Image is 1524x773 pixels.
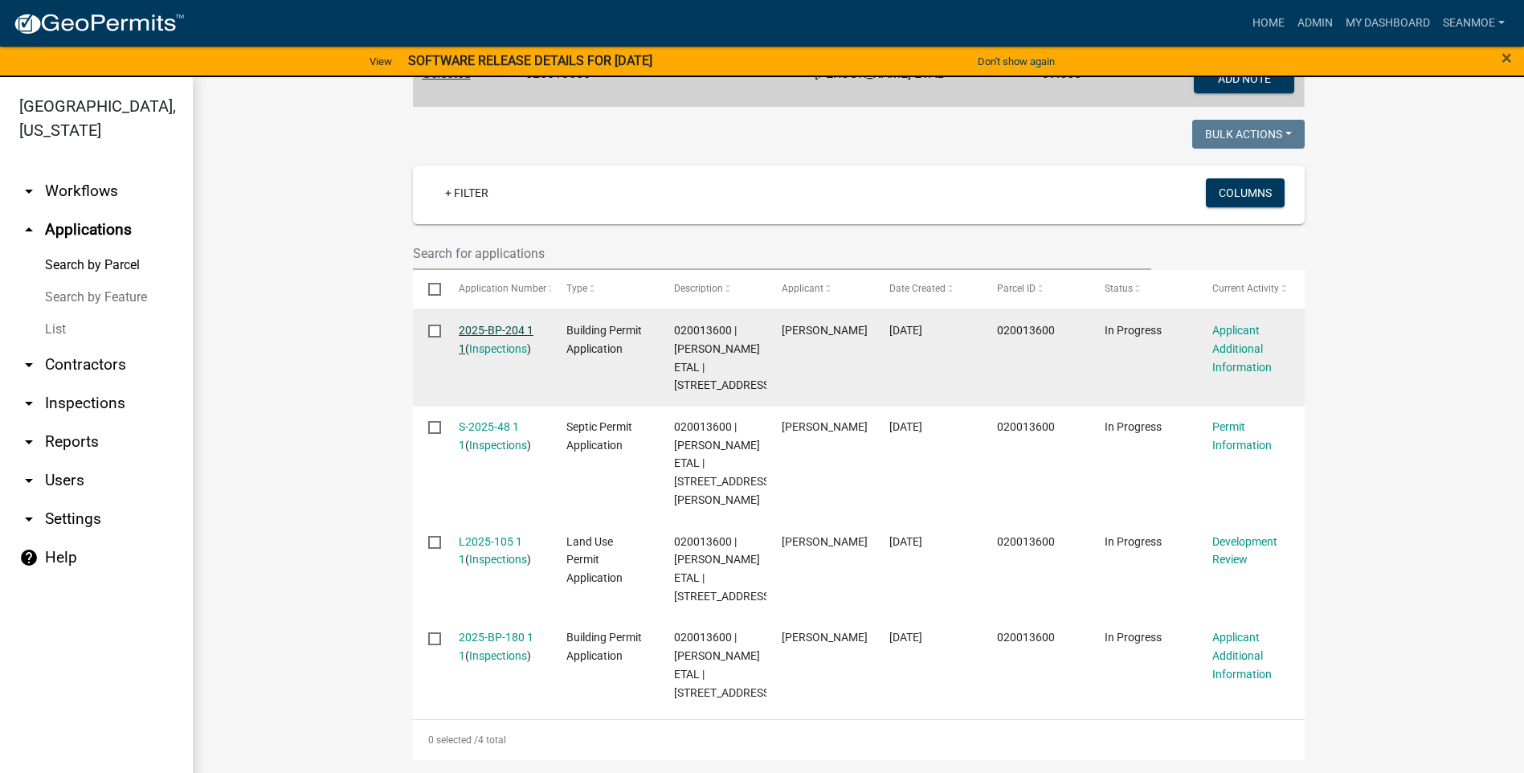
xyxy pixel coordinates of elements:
[469,342,527,355] a: Inspections
[971,48,1061,75] button: Don't show again
[19,509,39,529] i: arrow_drop_down
[805,54,1032,107] td: [PERSON_NAME] ETAL
[874,270,982,309] datatable-header-cell: Date Created
[1192,120,1305,149] button: Bulk Actions
[432,178,501,207] a: + Filter
[889,283,946,294] span: Date Created
[19,548,39,567] i: help
[1197,270,1305,309] datatable-header-cell: Current Activity
[782,420,868,433] span: Andrew Knutson
[413,720,1305,760] div: 4 total
[1339,8,1436,39] a: My Dashboard
[782,283,823,294] span: Applicant
[459,535,522,566] a: L2025-105 1 1
[1218,72,1271,84] span: Add Note
[459,418,536,455] div: ( )
[459,420,519,452] a: S-2025-48 1 1
[1032,54,1122,107] td: 39.500
[1502,47,1512,69] span: ×
[674,535,773,603] span: 020013600 | RODNEY C KNUTSON ETAL | 12250 105th St NE
[674,283,723,294] span: Description
[997,324,1055,337] span: 020013600
[674,420,773,506] span: 020013600 | RODNEY C KNUTSON ETAL | 12252 105th St NE Foley MN 56329
[459,533,536,570] div: ( )
[1206,178,1285,207] button: Columns
[782,631,868,644] span: Andrew Knutson
[459,321,536,358] div: ( )
[469,439,527,452] a: Inspections
[1105,631,1162,644] span: In Progress
[1089,270,1197,309] datatable-header-cell: Status
[566,324,642,355] span: Building Permit Application
[997,535,1055,548] span: 020013600
[1212,631,1272,681] a: Applicant Additional Information
[674,631,773,698] span: 020013600 | RODNEY C KNUTSON ETAL | 12250 105th St NE
[363,48,398,75] a: View
[551,270,659,309] datatable-header-cell: Type
[19,182,39,201] i: arrow_drop_down
[782,535,868,548] span: Andrew Knutson
[516,54,644,107] td: 020013600
[766,270,874,309] datatable-header-cell: Applicant
[443,270,551,309] datatable-header-cell: Application Number
[428,734,478,746] span: 0 selected /
[19,471,39,490] i: arrow_drop_down
[889,535,922,548] span: 07/29/2025
[1291,8,1339,39] a: Admin
[19,355,39,374] i: arrow_drop_down
[459,324,533,355] a: 2025-BP-204 1 1
[1105,420,1162,433] span: In Progress
[413,270,443,309] datatable-header-cell: Select
[19,394,39,413] i: arrow_drop_down
[19,220,39,239] i: arrow_drop_up
[408,53,652,68] strong: SOFTWARE RELEASE DETAILS FOR [DATE]
[1105,535,1162,548] span: In Progress
[889,324,922,337] span: 08/13/2025
[566,420,632,452] span: Septic Permit Application
[1212,283,1279,294] span: Current Activity
[997,420,1055,433] span: 020013600
[1105,283,1133,294] span: Status
[1212,535,1277,566] a: Development Review
[1502,48,1512,67] button: Close
[1212,324,1272,374] a: Applicant Additional Information
[566,535,623,585] span: Land Use Permit Application
[997,631,1055,644] span: 020013600
[1212,420,1272,452] a: Permit Information
[1105,324,1162,337] span: In Progress
[659,270,766,309] datatable-header-cell: Description
[19,432,39,452] i: arrow_drop_down
[997,283,1036,294] span: Parcel ID
[889,420,922,433] span: 07/29/2025
[459,628,536,665] div: ( )
[469,649,527,662] a: Inspections
[674,324,773,391] span: 020013600 | RODNEY C KNUTSON ETAL | 12250 105th St NE
[1436,8,1511,39] a: SeanMoe
[413,237,1152,270] input: Search for applications
[459,631,533,662] a: 2025-BP-180 1 1
[566,283,587,294] span: Type
[423,66,471,81] a: Selected
[566,631,642,662] span: Building Permit Application
[889,631,922,644] span: 07/29/2025
[1194,64,1294,93] button: Add Note
[469,553,527,566] a: Inspections
[1246,8,1291,39] a: Home
[982,270,1089,309] datatable-header-cell: Parcel ID
[782,324,868,337] span: Andrew Knutson
[459,283,546,294] span: Application Number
